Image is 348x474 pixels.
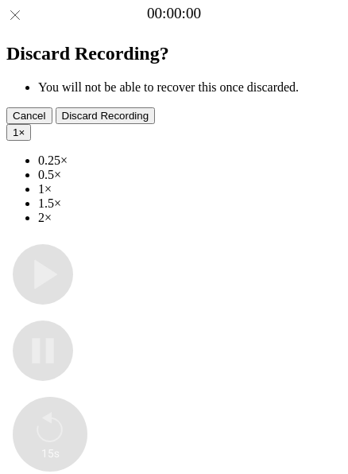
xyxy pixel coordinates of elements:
button: Discard Recording [56,107,156,124]
a: 00:00:00 [147,5,201,22]
button: Cancel [6,107,52,124]
h2: Discard Recording? [6,43,342,64]
li: 1× [38,182,342,196]
li: 1.5× [38,196,342,211]
button: 1× [6,124,31,141]
li: You will not be able to recover this once discarded. [38,80,342,95]
li: 2× [38,211,342,225]
li: 0.25× [38,153,342,168]
span: 1 [13,126,18,138]
li: 0.5× [38,168,342,182]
